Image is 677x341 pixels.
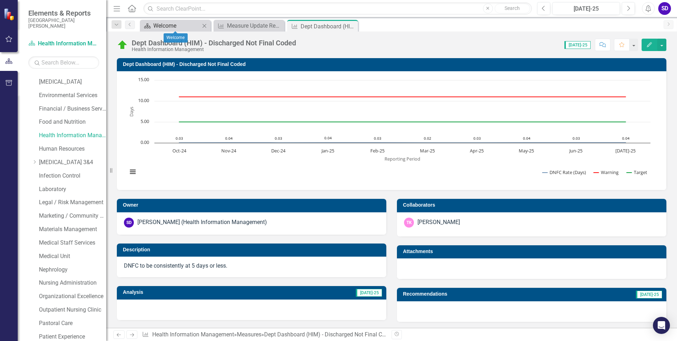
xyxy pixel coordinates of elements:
a: Organizational Excellence [39,292,106,301]
a: Outpatient Nursing Clinic [39,306,106,314]
a: Human Resources [39,145,106,153]
a: Health Information Management [39,132,106,140]
div: Dept Dashboard (HIM) - Discharged Not Final Coded [132,39,296,47]
span: [DATE]-25 [636,291,662,298]
text: 0.04 [622,136,630,141]
text: Apr-25 [470,147,484,154]
a: Nursing Administration [39,279,106,287]
a: Health Information Management [152,331,234,338]
div: Health Information Management [132,47,296,52]
p: DNFC to be consistently at 5 days or less. [124,262,379,270]
button: Show Warning [594,169,619,175]
button: Show DNFC Rate (Days) [542,169,586,175]
div: [PERSON_NAME] [417,218,460,227]
a: Measures [237,331,261,338]
text: Feb-25 [370,147,385,154]
div: TK [404,218,414,228]
a: Measure Update Report [215,21,283,30]
a: [MEDICAL_DATA] 3&4 [39,158,106,167]
h3: Analysis [123,290,235,295]
a: Medical Unit [39,252,106,261]
div: SD [124,218,134,228]
text: 0.03 [573,136,580,141]
text: Mar-25 [420,147,435,154]
h3: Collaborators [403,202,663,208]
h3: Attachments [403,249,663,254]
text: 0.03 [374,136,381,141]
a: Laboratory [39,185,106,194]
img: ClearPoint Strategy [4,8,16,20]
div: Measure Update Report [227,21,283,30]
text: 10.00 [138,97,149,104]
h3: Recommendations [403,291,565,297]
text: 0.04 [225,136,233,141]
a: Pastoral Care [39,319,106,328]
a: Financial / Business Services [39,105,106,113]
text: Jan-25 [321,147,334,154]
text: 0.04 [523,136,530,141]
div: » » [142,331,386,339]
a: Marketing / Community Services [39,212,106,220]
small: [GEOGRAPHIC_DATA][PERSON_NAME] [28,17,99,29]
text: 0.00 [141,139,149,145]
text: Dec-24 [271,147,286,154]
a: Materials Management [39,225,106,234]
text: Oct-24 [172,147,187,154]
span: Search [505,5,520,11]
a: Food and Nutrition [39,118,106,126]
text: 0.03 [473,136,481,141]
text: 0.04 [324,135,332,140]
button: Show Target [627,169,648,175]
text: [DATE]-25 [615,147,636,154]
a: Nephrology [39,266,106,274]
h3: Dept Dashboard (HIM) - Discharged Not Final Coded [123,62,663,67]
span: [DATE]-25 [356,289,382,297]
input: Search ClearPoint... [143,2,532,15]
a: Medical Staff Services [39,239,106,247]
a: Legal / Risk Management [39,199,106,207]
a: Infection Control [39,172,106,180]
button: Search [495,4,530,13]
a: Welcome [142,21,200,30]
a: Environmental Services [39,91,106,100]
div: Dept Dashboard (HIM) - Discharged Not Final Coded [301,22,356,31]
div: Dept Dashboard (HIM) - Discharged Not Final Coded [264,331,394,338]
g: Target, line 3 of 3 with 10 data points. [178,121,627,123]
button: View chart menu, Chart [128,167,138,177]
div: [PERSON_NAME] (Health Information Management) [137,218,267,227]
text: 15.00 [138,76,149,83]
h3: Description [123,247,383,252]
text: 0.02 [424,136,431,141]
text: May-25 [519,147,534,154]
button: [DATE]-25 [552,2,620,15]
h3: Owner [123,202,383,208]
div: Open Intercom Messenger [653,317,670,334]
button: SD [658,2,671,15]
span: [DATE]-25 [564,41,591,49]
input: Search Below... [28,56,99,69]
text: 5.00 [141,118,149,124]
div: Chart. Highcharts interactive chart. [124,77,659,183]
text: Jun-25 [569,147,582,154]
a: Patient Experience [39,333,106,341]
text: Reporting Period [385,156,420,162]
a: Health Information Management [28,40,99,48]
img: On Target [117,39,128,51]
div: [DATE]-25 [555,5,618,13]
text: Nov-24 [221,147,237,154]
a: [MEDICAL_DATA] [39,78,106,86]
svg: Interactive chart [124,77,654,183]
text: Days [128,107,135,117]
span: Elements & Reports [28,9,99,17]
div: Welcome [164,33,188,43]
div: Welcome [153,21,200,30]
text: 0.03 [176,136,183,141]
text: 0.03 [275,136,282,141]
